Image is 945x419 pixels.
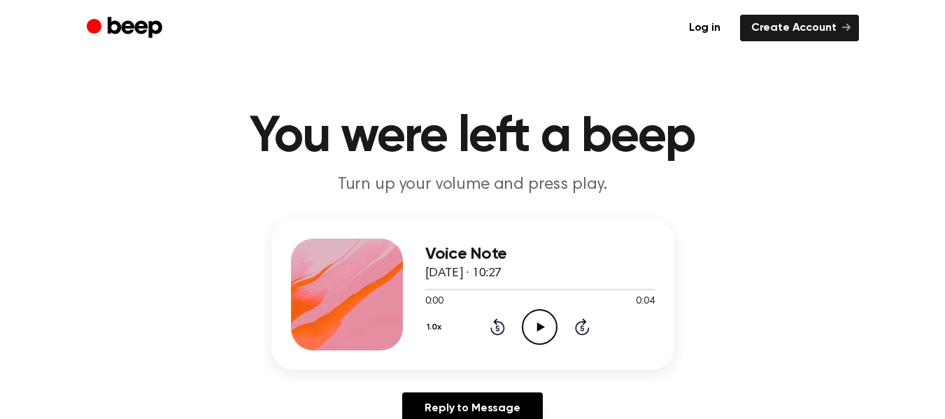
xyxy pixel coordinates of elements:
p: Turn up your volume and press play. [204,173,741,197]
span: 0:04 [636,294,654,309]
a: Log in [678,15,732,41]
span: [DATE] · 10:27 [425,267,502,280]
h3: Voice Note [425,245,655,264]
span: 0:00 [425,294,443,309]
button: 1.0x [425,315,447,339]
a: Beep [87,15,166,42]
a: Create Account [740,15,859,41]
h1: You were left a beep [115,112,831,162]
